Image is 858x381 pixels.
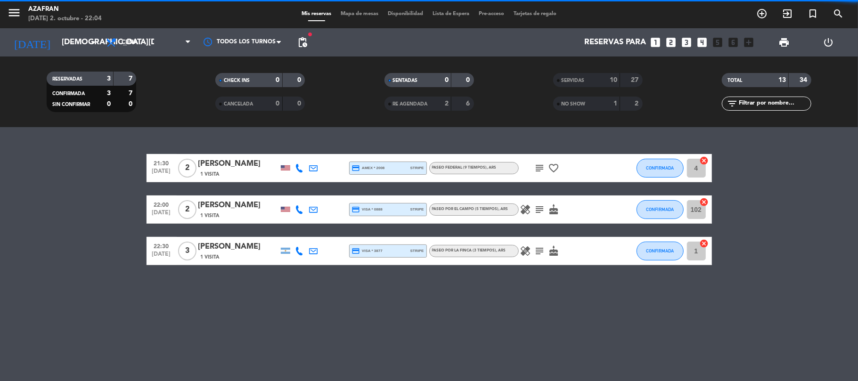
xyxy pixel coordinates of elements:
i: favorite_border [548,162,560,174]
span: Mapa de mesas [336,11,383,16]
i: cake [548,245,560,257]
span: Paseo por el campo (5 tiempos) [432,207,508,211]
i: credit_card [352,247,360,255]
i: looks_4 [696,36,709,49]
i: looks_3 [681,36,693,49]
strong: 1 [613,100,617,107]
i: power_settings_new [823,37,834,48]
i: arrow_drop_down [88,37,99,48]
i: filter_list [727,98,738,109]
span: SENTADAS [393,78,418,83]
i: [DATE] [7,32,57,53]
button: CONFIRMADA [637,200,684,219]
div: [PERSON_NAME] [198,241,278,253]
button: CONFIRMADA [637,242,684,260]
strong: 0 [276,77,280,83]
span: fiber_manual_record [307,32,313,37]
i: credit_card [352,205,360,214]
span: 22:30 [150,240,173,251]
button: CONFIRMADA [637,159,684,178]
div: [PERSON_NAME] [198,158,278,170]
span: SERVIDAS [562,78,585,83]
strong: 2 [635,100,640,107]
span: stripe [410,206,424,212]
span: NO SHOW [562,102,586,106]
div: Azafran [28,5,102,14]
span: CHECK INS [224,78,250,83]
span: 21:30 [150,157,173,168]
button: menu [7,6,21,23]
span: Mis reservas [297,11,336,16]
strong: 3 [107,90,111,97]
i: subject [534,162,546,174]
strong: 27 [631,77,640,83]
span: Disponibilidad [383,11,428,16]
span: 3 [178,242,196,260]
span: Paseo Federal (9 tiempos) [432,166,497,170]
i: search [833,8,844,19]
span: print [778,37,790,48]
span: , ARS [499,207,508,211]
i: looks_one [650,36,662,49]
i: exit_to_app [782,8,793,19]
i: add_box [743,36,755,49]
i: cancel [700,156,709,165]
div: [DATE] 2. octubre - 22:04 [28,14,102,24]
span: , ARS [487,166,497,170]
strong: 13 [778,77,786,83]
i: looks_two [665,36,678,49]
span: CONFIRMADA [646,165,674,170]
span: Paseo por la finca (3 tiempos) [432,249,506,252]
i: looks_6 [727,36,740,49]
span: visa * 3877 [352,247,383,255]
strong: 0 [276,100,280,107]
strong: 7 [129,90,134,97]
span: [DATE] [150,210,173,220]
span: TOTAL [727,78,742,83]
span: , ARS [497,249,506,252]
i: subject [534,204,546,215]
i: cancel [700,197,709,207]
strong: 0 [129,101,134,107]
span: Lista de Espera [428,11,474,16]
i: turned_in_not [807,8,818,19]
span: 2 [178,159,196,178]
span: RESERVADAS [52,77,82,81]
i: cancel [700,239,709,248]
strong: 10 [610,77,617,83]
span: RE AGENDADA [393,102,428,106]
i: looks_5 [712,36,724,49]
span: [DATE] [150,168,173,179]
span: CONFIRMADA [646,207,674,212]
i: subject [534,245,546,257]
span: stripe [410,165,424,171]
strong: 0 [297,77,303,83]
span: visa * 0888 [352,205,383,214]
strong: 2 [445,100,449,107]
span: 22:00 [150,199,173,210]
span: Tarjetas de regalo [509,11,561,16]
strong: 0 [445,77,449,83]
span: stripe [410,248,424,254]
span: pending_actions [297,37,308,48]
span: 1 Visita [201,170,220,178]
span: CANCELADA [224,102,253,106]
span: CONFIRMADA [646,248,674,253]
i: healing [520,204,531,215]
strong: 0 [297,100,303,107]
span: [DATE] [150,251,173,262]
span: Cena [122,39,138,46]
i: credit_card [352,164,360,172]
strong: 0 [107,101,111,107]
span: 1 Visita [201,212,220,219]
div: [PERSON_NAME] [198,199,278,211]
span: Pre-acceso [474,11,509,16]
span: SIN CONFIRMAR [52,102,90,107]
i: healing [520,245,531,257]
strong: 0 [466,77,472,83]
input: Filtrar por nombre... [738,98,811,109]
span: 1 Visita [201,253,220,261]
i: add_circle_outline [756,8,768,19]
strong: 7 [129,75,134,82]
strong: 6 [466,100,472,107]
